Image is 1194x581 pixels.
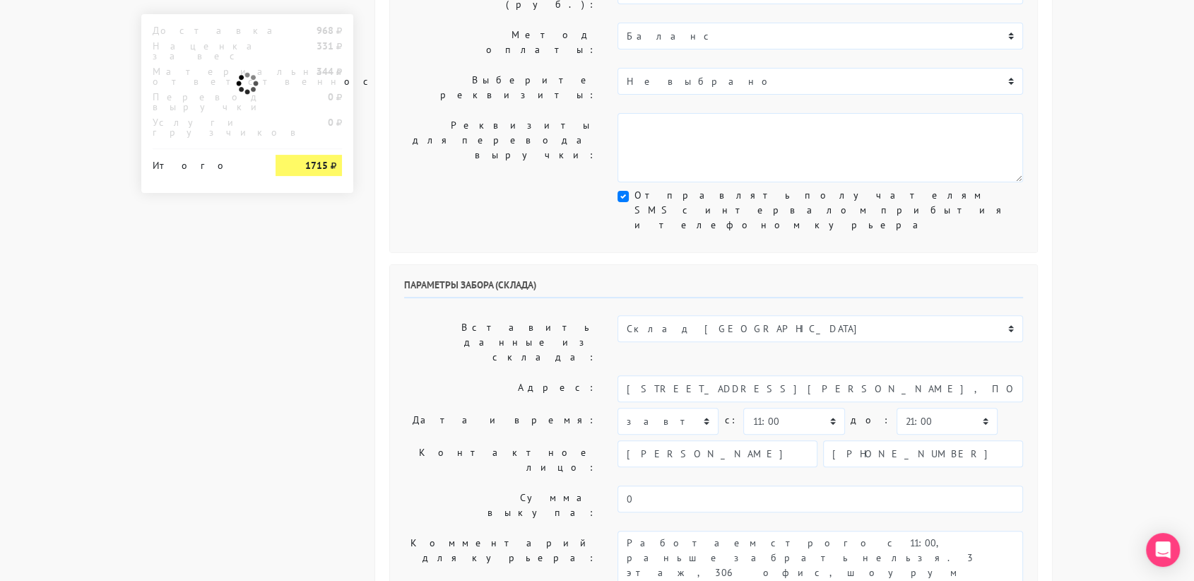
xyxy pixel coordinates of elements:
[851,408,891,433] label: до:
[142,25,265,35] div: Доставка
[153,155,254,170] div: Итого
[142,66,265,86] div: Материальная ответственность
[617,440,817,467] input: Имя
[394,486,607,525] label: Сумма выкупа:
[634,188,1023,233] label: Отправлять получателям SMS с интервалом прибытия и телефоном курьера
[142,92,265,112] div: Перевод выручки
[394,68,607,107] label: Выберите реквизиты:
[394,408,607,435] label: Дата и время:
[394,375,607,402] label: Адрес:
[317,24,333,37] strong: 968
[394,113,607,182] label: Реквизиты для перевода выручки:
[394,23,607,62] label: Метод оплаты:
[1146,533,1180,567] div: Open Intercom Messenger
[724,408,738,433] label: c:
[235,71,260,96] img: ajax-loader.gif
[305,159,328,172] strong: 1715
[404,279,1023,298] h6: Параметры забора (склада)
[394,315,607,370] label: Вставить данные из склада:
[142,41,265,61] div: Наценка за вес
[394,440,607,480] label: Контактное лицо:
[142,117,265,137] div: Услуги грузчиков
[823,440,1023,467] input: Телефон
